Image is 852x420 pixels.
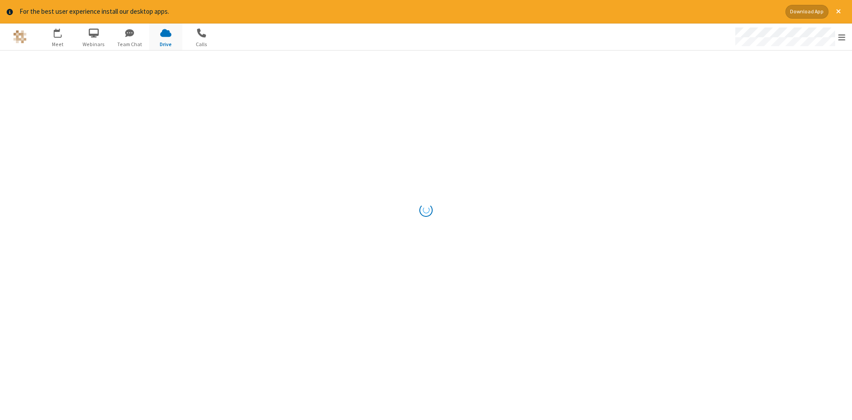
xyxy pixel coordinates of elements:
button: Close alert [832,5,845,19]
div: For the best user experience install our desktop apps. [20,7,779,17]
span: Team Chat [113,40,146,48]
div: 1 [60,28,66,35]
img: QA Selenium DO NOT DELETE OR CHANGE [13,30,27,43]
button: Logo [3,24,36,50]
span: Drive [149,40,182,48]
button: Download App [785,5,828,19]
span: Webinars [77,40,110,48]
span: Calls [185,40,218,48]
span: Meet [41,40,75,48]
div: Open menu [727,24,852,50]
